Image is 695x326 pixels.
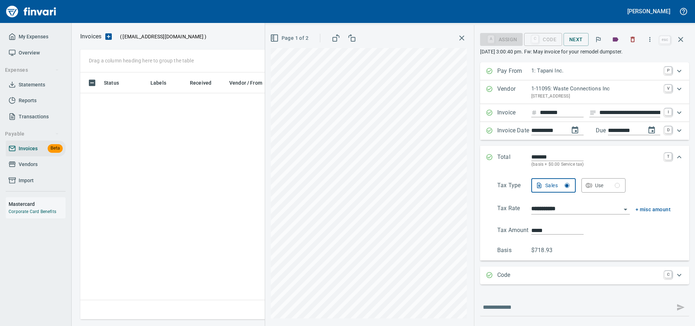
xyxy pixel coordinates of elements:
[497,246,531,255] p: Basis
[48,144,63,152] span: Beta
[581,178,626,193] button: Use
[590,32,606,47] button: Flag
[19,176,34,185] span: Import
[19,160,38,169] span: Vendors
[497,108,531,118] p: Invoice
[80,32,101,41] p: Invoices
[6,156,66,173] a: Vendors
[19,80,45,89] span: Statements
[89,57,194,64] p: Drag a column heading here to group the table
[6,93,66,109] a: Reports
[150,79,176,87] span: Labels
[229,79,262,87] span: Vendor / From
[642,32,658,47] button: More
[5,66,59,75] span: Expenses
[122,33,204,40] span: [EMAIL_ADDRESS][DOMAIN_NAME]
[6,29,66,45] a: My Expenses
[190,79,211,87] span: Received
[497,181,531,193] p: Tax Type
[6,141,66,157] a: InvoicesBeta
[480,48,689,55] p: [DATE] 3:00:40 pm. Fw: May invoice for your remodel dumpster.
[665,67,672,74] a: P
[665,271,672,278] a: C
[480,146,689,175] div: Expand
[6,109,66,125] a: Transactions
[531,178,576,193] button: Sales
[19,48,40,57] span: Overview
[229,79,272,87] span: Vendor / From
[480,80,689,104] div: Expand
[665,126,672,133] a: D
[531,246,565,255] p: $718.93
[9,209,56,214] a: Corporate Card Benefits
[6,45,66,61] a: Overview
[625,6,672,17] button: [PERSON_NAME]
[643,122,660,139] button: change due date
[6,173,66,189] a: Import
[104,79,119,87] span: Status
[19,112,49,121] span: Transactions
[480,175,689,261] div: Expand
[19,144,38,153] span: Invoices
[589,109,596,116] svg: Invoice description
[545,181,570,190] div: Sales
[497,271,531,280] p: Code
[497,204,531,214] p: Tax Rate
[531,93,660,100] p: [STREET_ADDRESS]
[636,205,671,214] button: + misc amount
[564,33,589,46] button: Next
[625,32,641,47] button: Discard
[480,122,689,140] div: Expand
[104,79,128,87] span: Status
[497,67,531,76] p: Pay From
[480,62,689,80] div: Expand
[566,122,584,139] button: change date
[4,3,58,20] img: Finvari
[608,32,623,47] button: Labels
[531,67,660,75] p: 1: Tapani Inc.
[531,85,660,93] p: 1-11095: Waste Connections Inc
[480,36,523,42] div: Assign
[19,32,48,41] span: My Expenses
[620,204,631,214] button: Open
[531,108,537,117] svg: Invoice number
[269,32,311,45] button: Page 1 of 2
[524,36,562,42] div: Code
[665,108,672,115] a: I
[9,200,66,208] h6: Mastercard
[665,85,672,92] a: V
[190,79,221,87] span: Received
[80,32,101,41] nav: breadcrumb
[569,35,583,44] span: Next
[480,104,689,122] div: Expand
[116,33,206,40] p: ( )
[672,299,689,316] span: This records your message into the invoice and notifies anyone mentioned
[6,77,66,93] a: Statements
[2,63,62,77] button: Expenses
[497,153,531,168] p: Total
[497,126,531,136] p: Invoice Date
[150,79,166,87] span: Labels
[660,36,670,44] a: esc
[19,96,37,105] span: Reports
[497,226,531,235] p: Tax Amount
[5,129,59,138] span: Payable
[2,127,62,141] button: Payable
[596,126,630,135] p: Due
[272,34,308,43] span: Page 1 of 2
[627,8,670,15] h5: [PERSON_NAME]
[665,153,672,160] a: T
[497,85,531,100] p: Vendor
[480,266,689,284] div: Expand
[101,32,116,41] button: Upload an Invoice
[531,161,660,168] p: (basis + $0.00 Service tax)
[595,181,620,190] div: Use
